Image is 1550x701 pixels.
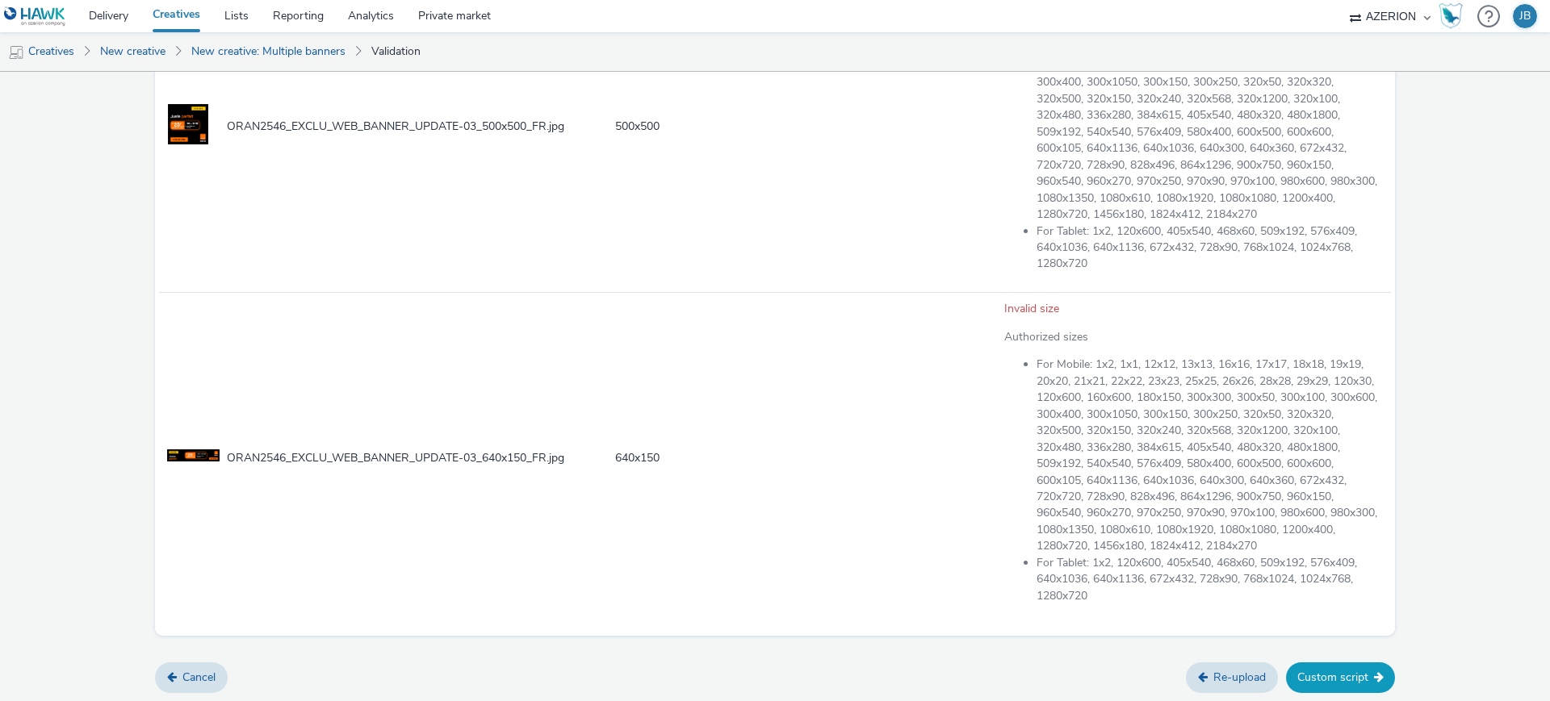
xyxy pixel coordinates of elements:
a: New creative [92,32,174,71]
a: Cancel [155,662,228,693]
li: For Tablet: 1x2, 120x600, 405x540, 468x60, 509x192, 576x409, 640x1036, 640x1136, 672x432, 728x90,... [1037,223,1383,273]
li: For Mobile: 1x2, 1x1, 12x12, 13x13, 16x16, 17x17, 18x18, 19x19, 20x20, 21x21, 22x22, 23x23, 25x25... [1037,25,1383,223]
button: Custom script [1286,662,1395,693]
div: JB [1519,4,1531,28]
a: Hawk Academy [1439,3,1469,29]
li: For Mobile: 1x2, 1x1, 12x12, 13x13, 16x16, 17x17, 18x18, 19x19, 20x20, 21x21, 22x22, 23x23, 25x25... [1037,357,1383,554]
a: Re-upload [1186,662,1278,693]
img: Preview [168,104,208,144]
img: undefined Logo [4,6,66,27]
span: 500 x 500 [615,119,660,134]
img: Hawk Academy [1439,3,1463,29]
td: ORAN2546_EXCLU_WEB_BANNER_UPDATE-03_640x150_FR.jpg [225,292,614,624]
img: mobile [8,44,24,61]
span: 640 x 150 [615,450,660,465]
a: Validation [363,32,429,71]
a: New creative: Multiple banners [183,32,354,71]
li: For Tablet: 1x2, 120x600, 405x540, 468x60, 509x192, 576x409, 640x1036, 640x1136, 672x432, 728x90,... [1037,555,1383,604]
img: Preview [167,436,220,476]
p: Authorized sizes [1004,328,1383,345]
div: Invalid size [1004,301,1383,317]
